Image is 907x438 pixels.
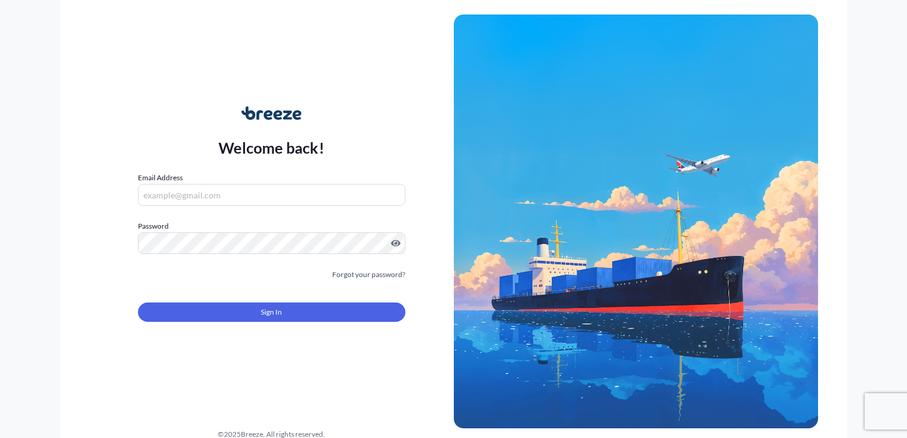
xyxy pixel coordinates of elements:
label: Email Address [138,172,183,184]
p: Welcome back! [218,138,324,157]
button: Show password [391,238,401,248]
input: example@gmail.com [138,184,405,206]
button: Sign In [138,302,405,322]
a: Forgot your password? [332,269,405,281]
img: Ship illustration [454,15,818,428]
label: Password [138,220,405,232]
span: Sign In [261,306,282,318]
